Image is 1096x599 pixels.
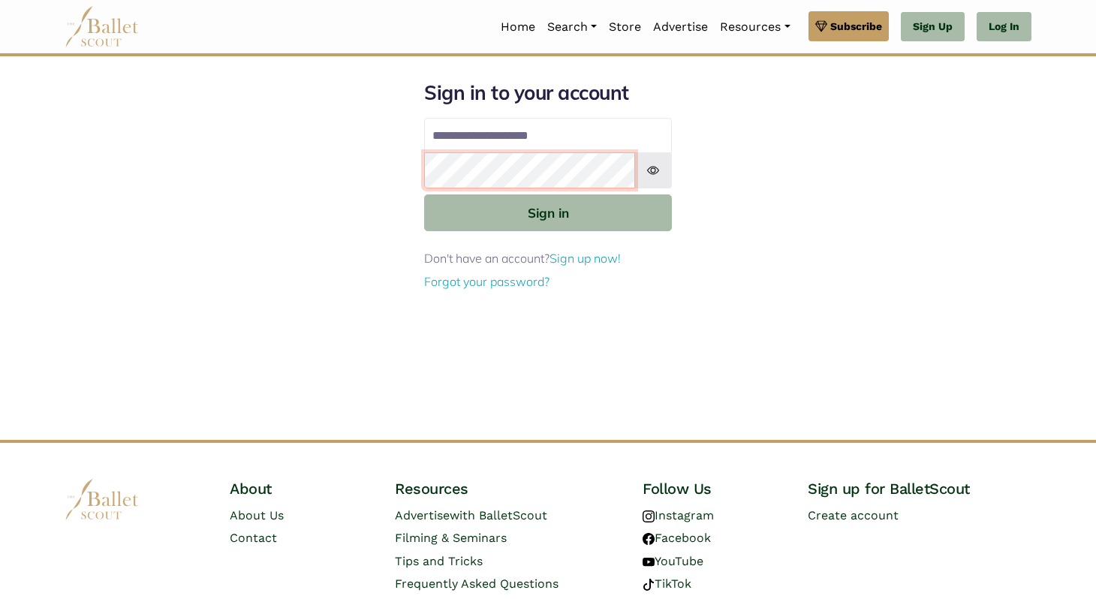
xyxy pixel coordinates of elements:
[424,194,672,231] button: Sign in
[643,533,655,545] img: facebook logo
[714,11,796,43] a: Resources
[815,18,827,35] img: gem.svg
[643,531,711,545] a: Facebook
[643,556,655,568] img: youtube logo
[808,479,1031,498] h4: Sign up for BalletScout
[230,508,284,522] a: About Us
[643,508,714,522] a: Instagram
[977,12,1031,42] a: Log In
[395,508,547,522] a: Advertisewith BalletScout
[450,508,547,522] span: with BalletScout
[603,11,647,43] a: Store
[395,479,619,498] h4: Resources
[395,554,483,568] a: Tips and Tricks
[395,531,507,545] a: Filming & Seminars
[647,11,714,43] a: Advertise
[643,576,691,591] a: TikTok
[808,11,889,41] a: Subscribe
[643,510,655,522] img: instagram logo
[830,18,882,35] span: Subscribe
[901,12,965,42] a: Sign Up
[643,579,655,591] img: tiktok logo
[395,576,559,591] a: Frequently Asked Questions
[541,11,603,43] a: Search
[424,249,672,269] p: Don't have an account?
[643,479,784,498] h4: Follow Us
[424,274,550,289] a: Forgot your password?
[230,531,277,545] a: Contact
[550,251,621,266] a: Sign up now!
[230,479,371,498] h4: About
[65,479,140,520] img: logo
[643,554,703,568] a: YouTube
[808,508,899,522] a: Create account
[424,80,672,106] h1: Sign in to your account
[495,11,541,43] a: Home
